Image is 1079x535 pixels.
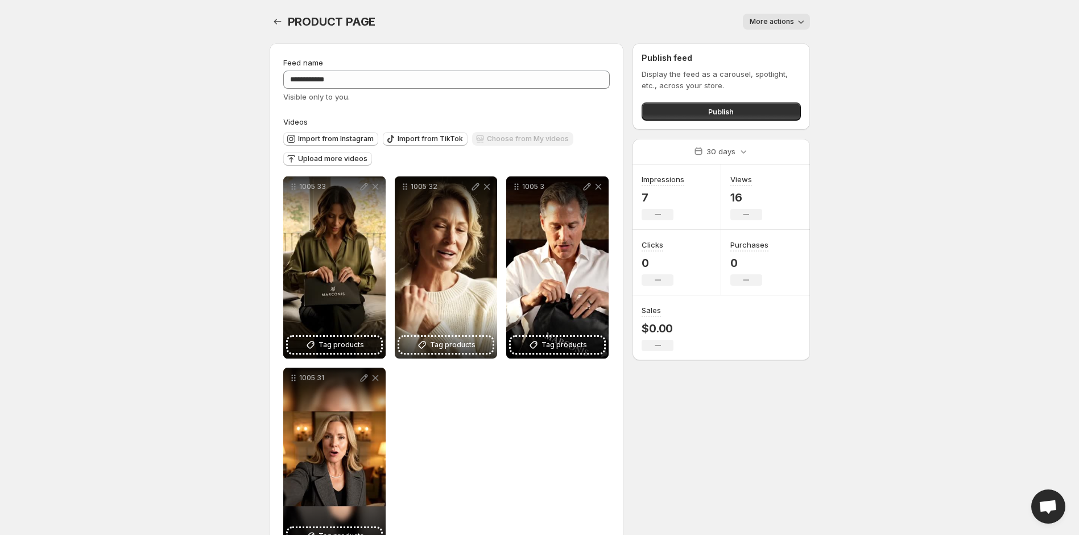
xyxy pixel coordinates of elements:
[283,132,378,146] button: Import from Instagram
[1031,489,1065,524] div: Open chat
[708,106,734,117] span: Publish
[730,239,768,250] h3: Purchases
[750,17,794,26] span: More actions
[283,152,372,166] button: Upload more videos
[283,92,350,101] span: Visible only to you.
[299,373,358,382] p: 1005 31
[642,322,673,335] p: $0.00
[730,256,768,270] p: 0
[288,15,376,28] span: PRODUCT PAGE
[506,176,609,359] div: 1005 3Tag products
[511,337,604,353] button: Tag products
[642,304,661,316] h3: Sales
[288,337,381,353] button: Tag products
[298,134,374,143] span: Import from Instagram
[411,182,470,191] p: 1005 32
[642,191,684,204] p: 7
[642,174,684,185] h3: Impressions
[730,174,752,185] h3: Views
[706,146,735,157] p: 30 days
[270,14,286,30] button: Settings
[319,339,364,351] span: Tag products
[383,132,468,146] button: Import from TikTok
[283,176,386,359] div: 1005 33Tag products
[642,68,800,91] p: Display the feed as a carousel, spotlight, etc., across your store.
[299,182,358,191] p: 1005 33
[298,154,367,163] span: Upload more videos
[283,117,308,126] span: Videos
[398,134,463,143] span: Import from TikTok
[730,191,762,204] p: 16
[399,337,493,353] button: Tag products
[395,176,497,359] div: 1005 32Tag products
[642,239,663,250] h3: Clicks
[541,339,587,351] span: Tag products
[642,52,800,64] h2: Publish feed
[743,14,810,30] button: More actions
[283,58,323,67] span: Feed name
[642,102,800,121] button: Publish
[642,256,673,270] p: 0
[430,339,476,351] span: Tag products
[522,182,581,191] p: 1005 3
